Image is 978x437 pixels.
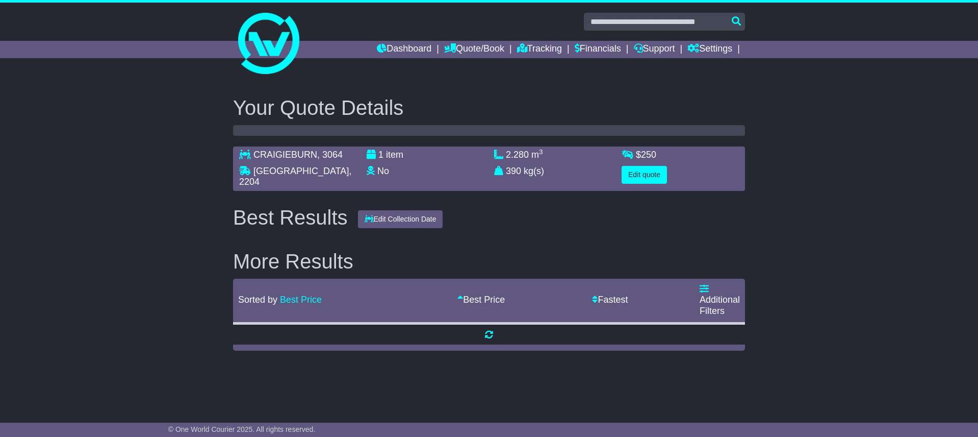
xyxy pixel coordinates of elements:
span: kg(s) [524,166,544,176]
div: Best Results [228,206,353,229]
span: 2.280 [506,150,529,160]
a: Quote/Book [444,41,504,58]
span: © One World Courier 2025. All rights reserved. [168,425,316,433]
a: Dashboard [377,41,431,58]
h2: More Results [233,250,745,273]
span: 1 [378,150,383,160]
span: 250 [641,150,656,160]
button: Edit Collection Date [358,210,443,228]
span: Sorted by [238,295,277,305]
span: item [386,150,403,160]
h2: Your Quote Details [233,96,745,119]
span: 390 [506,166,521,176]
button: Edit quote [622,166,667,184]
sup: 3 [539,148,543,156]
span: [GEOGRAPHIC_DATA] [253,166,349,176]
span: CRAIGIEBURN [253,150,317,160]
a: Best Price [457,295,505,305]
span: $ [636,150,656,160]
a: Fastest [592,295,628,305]
span: , 3064 [317,150,343,160]
a: Settings [687,41,732,58]
a: Best Price [280,295,322,305]
span: No [377,166,389,176]
a: Support [634,41,675,58]
span: m [531,150,543,160]
a: Additional Filters [700,284,740,316]
a: Financials [575,41,621,58]
span: , 2204 [239,166,351,187]
a: Tracking [517,41,562,58]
